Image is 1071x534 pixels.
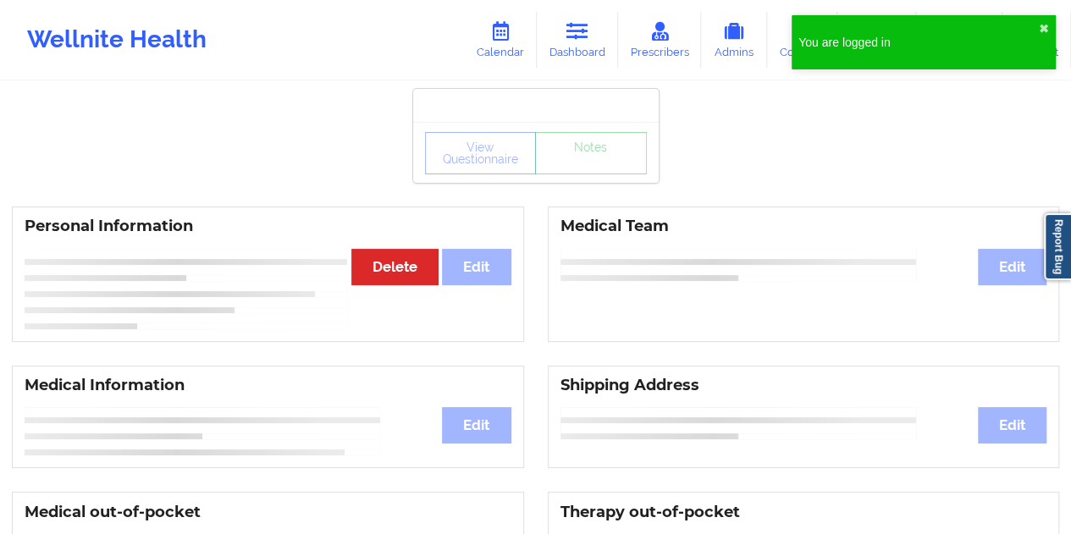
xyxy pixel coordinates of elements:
h3: Personal Information [25,217,511,236]
div: You are logged in [798,34,1039,51]
h3: Medical out-of-pocket [25,503,511,522]
a: Admins [701,12,767,68]
a: Dashboard [537,12,618,68]
h3: Medical Team [560,217,1047,236]
h3: Shipping Address [560,376,1047,395]
h3: Therapy out-of-pocket [560,503,1047,522]
a: Calendar [464,12,537,68]
a: Report Bug [1044,213,1071,280]
button: close [1039,22,1049,36]
h3: Medical Information [25,376,511,395]
a: Prescribers [618,12,702,68]
button: Delete [351,249,439,285]
a: Coaches [767,12,837,68]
